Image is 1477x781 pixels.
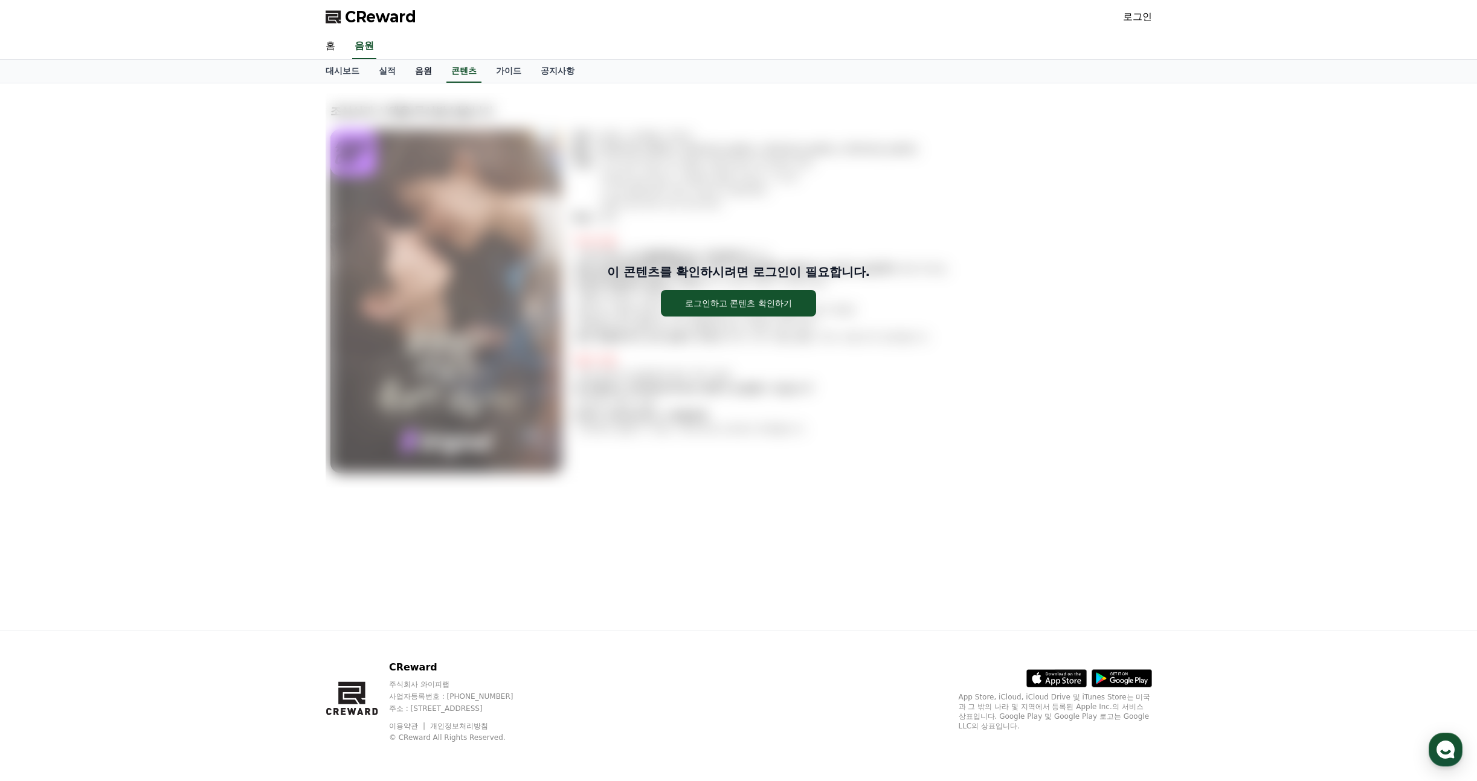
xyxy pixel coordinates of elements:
[685,297,792,309] div: 로그인하고 콘텐츠 확인하기
[111,402,125,411] span: 대화
[156,383,232,413] a: 설정
[959,692,1152,731] p: App Store, iCloud, iCloud Drive 및 iTunes Store는 미국과 그 밖의 나라 및 지역에서 등록된 Apple Inc.의 서비스 상표입니다. Goo...
[80,383,156,413] a: 대화
[389,680,536,689] p: 주식회사 와이피랩
[389,692,536,701] p: 사업자등록번호 : [PHONE_NUMBER]
[316,60,369,83] a: 대시보드
[405,60,442,83] a: 음원
[326,7,416,27] a: CReward
[1123,10,1152,24] a: 로그인
[389,722,427,730] a: 이용약관
[486,60,531,83] a: 가이드
[38,401,45,411] span: 홈
[446,60,481,83] a: 콘텐츠
[607,263,870,280] p: 이 콘텐츠를 확인하시려면 로그인이 필요합니다.
[531,60,584,83] a: 공지사항
[389,704,536,713] p: 주소 : [STREET_ADDRESS]
[389,660,536,675] p: CReward
[389,733,536,742] p: © CReward All Rights Reserved.
[430,722,488,730] a: 개인정보처리방침
[4,383,80,413] a: 홈
[345,7,416,27] span: CReward
[352,34,376,59] a: 음원
[187,401,201,411] span: 설정
[661,290,816,317] button: 로그인하고 콘텐츠 확인하기
[369,60,405,83] a: 실적
[316,34,345,59] a: 홈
